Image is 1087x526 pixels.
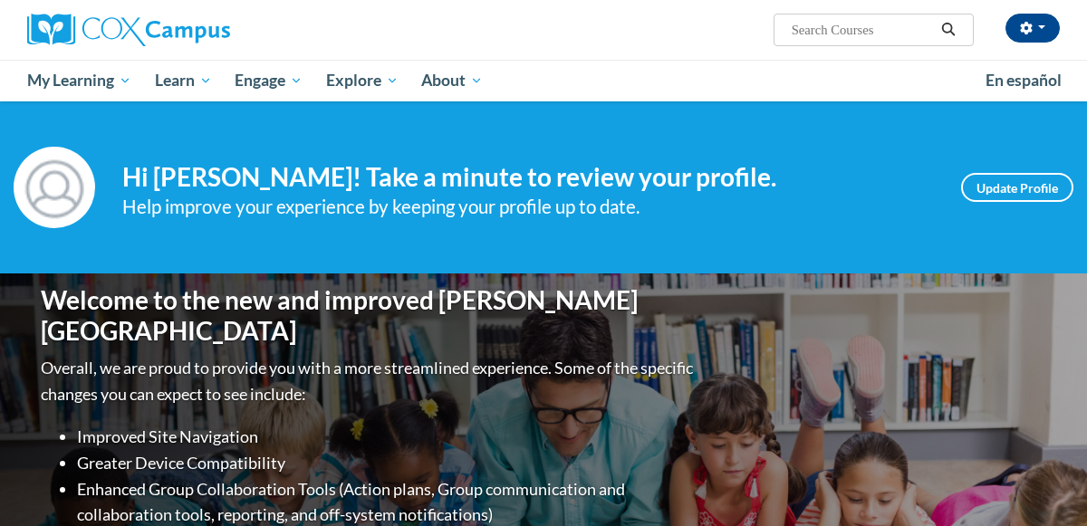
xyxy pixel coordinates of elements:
a: Update Profile [961,173,1073,202]
a: Engage [223,60,314,101]
a: About [410,60,495,101]
div: Help improve your experience by keeping your profile up to date. [122,192,934,222]
a: En español [974,62,1073,100]
a: Learn [143,60,224,101]
iframe: Button to launch messaging window [1015,454,1073,512]
img: Cox Campus [27,14,230,46]
span: Engage [235,70,303,91]
h4: Hi [PERSON_NAME]! Take a minute to review your profile. [122,162,934,193]
h1: Welcome to the new and improved [PERSON_NAME][GEOGRAPHIC_DATA] [41,285,697,346]
input: Search Courses [790,19,935,41]
li: Greater Device Compatibility [77,450,697,476]
span: En español [986,71,1062,90]
li: Improved Site Navigation [77,424,697,450]
span: Explore [326,70,399,91]
span: My Learning [27,70,131,91]
button: Search [935,19,962,41]
a: Explore [314,60,410,101]
button: Account Settings [1005,14,1060,43]
a: My Learning [15,60,143,101]
div: Main menu [14,60,1073,101]
img: Profile Image [14,147,95,228]
a: Cox Campus [27,14,353,46]
span: About [421,70,483,91]
p: Overall, we are proud to provide you with a more streamlined experience. Some of the specific cha... [41,355,697,407]
span: Learn [155,70,212,91]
